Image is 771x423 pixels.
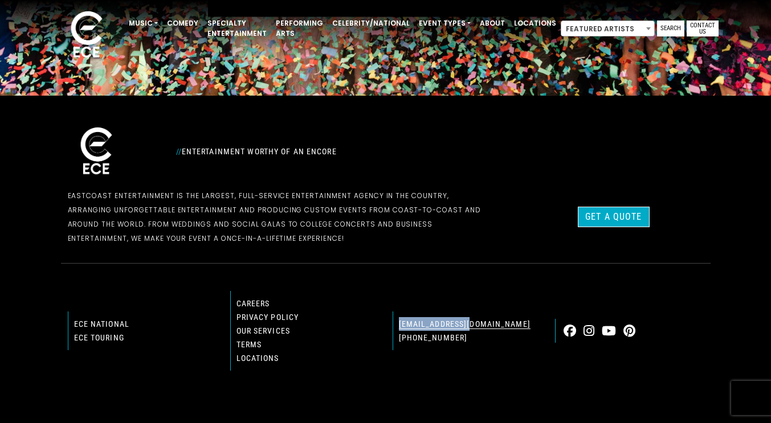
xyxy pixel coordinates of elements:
a: Search [657,20,684,36]
a: Locations [509,14,561,33]
a: About [475,14,509,33]
p: © 2024 EastCoast Entertainment, Inc. [68,398,704,412]
img: ece_new_logo_whitev2-1.png [68,124,125,179]
a: Music [124,14,162,33]
a: [PHONE_NUMBER] [399,333,468,342]
a: Careers [236,299,270,308]
a: Contact Us [687,20,719,36]
p: EastCoast Entertainment is the largest, full-service entertainment agency in the country, arrangi... [68,188,487,245]
a: Performing Arts [271,14,328,43]
a: ECE national [74,319,129,328]
a: ECE Touring [74,333,124,342]
a: [EMAIL_ADDRESS][DOMAIN_NAME] [399,319,531,328]
a: Event Types [414,14,475,33]
a: Get a Quote [578,207,649,227]
img: ece_new_logo_whitev2-1.png [58,8,115,63]
a: Celebrity/National [328,14,414,33]
a: Comedy [162,14,203,33]
span: Featured Artists [561,21,654,37]
a: Our Services [236,326,290,335]
a: Privacy Policy [236,313,299,322]
a: Terms [236,340,262,349]
a: Specialty Entertainment [203,14,271,43]
a: Locations [236,354,279,363]
span: // [176,147,182,156]
span: Featured Artists [561,20,655,36]
div: Entertainment Worthy of an Encore [169,142,494,161]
